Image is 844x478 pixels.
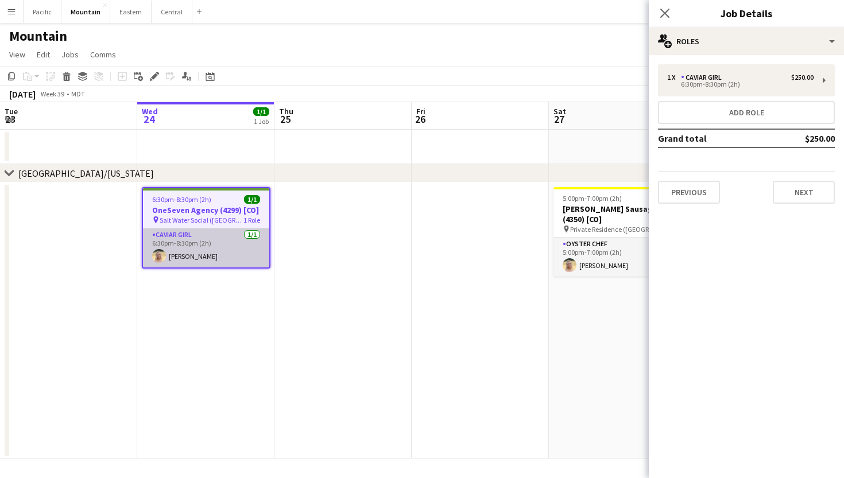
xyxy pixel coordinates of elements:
[767,129,835,147] td: $250.00
[773,181,835,204] button: Next
[142,106,158,116] span: Wed
[38,90,67,98] span: Week 39
[658,181,720,204] button: Previous
[18,168,154,179] div: [GEOGRAPHIC_DATA]/[US_STATE]
[143,228,269,267] app-card-role: Caviar Girl1/16:30pm-8:30pm (2h)[PERSON_NAME]
[791,73,814,81] div: $250.00
[71,90,85,98] div: MDT
[277,112,293,126] span: 25
[152,195,211,204] span: 6:30pm-8:30pm (2h)
[57,47,83,62] a: Jobs
[416,106,425,116] span: Fri
[152,1,192,23] button: Central
[9,88,36,100] div: [DATE]
[570,225,656,234] span: Private Residence ([GEOGRAPHIC_DATA], [GEOGRAPHIC_DATA])
[9,49,25,60] span: View
[254,117,269,126] div: 1 Job
[142,187,270,269] app-job-card: 6:30pm-8:30pm (2h)1/1OneSeven Agency (4299) [CO] Salt Water Social ([GEOGRAPHIC_DATA], [GEOGRAPHI...
[667,73,681,81] div: 1 x
[553,204,682,224] h3: [PERSON_NAME] Sausage Co (4350) [CO]
[37,49,50,60] span: Edit
[143,205,269,215] h3: OneSeven Agency (4299) [CO]
[649,6,844,21] h3: Job Details
[649,28,844,55] div: Roles
[140,112,158,126] span: 24
[553,106,566,116] span: Sat
[86,47,121,62] a: Comms
[61,49,79,60] span: Jobs
[658,129,767,147] td: Grand total
[110,1,152,23] button: Eastern
[415,112,425,126] span: 26
[243,216,260,224] span: 1 Role
[681,73,726,81] div: Caviar Girl
[61,1,110,23] button: Mountain
[279,106,293,116] span: Thu
[90,49,116,60] span: Comms
[5,106,18,116] span: Tue
[244,195,260,204] span: 1/1
[24,1,61,23] button: Pacific
[5,47,30,62] a: View
[658,101,835,124] button: Add role
[552,112,566,126] span: 27
[160,216,243,224] span: Salt Water Social ([GEOGRAPHIC_DATA], [GEOGRAPHIC_DATA])
[667,81,814,87] div: 6:30pm-8:30pm (2h)
[253,107,269,116] span: 1/1
[553,187,682,277] app-job-card: 5:00pm-7:00pm (2h)1/1[PERSON_NAME] Sausage Co (4350) [CO] Private Residence ([GEOGRAPHIC_DATA], [...
[9,28,67,45] h1: Mountain
[32,47,55,62] a: Edit
[3,112,18,126] span: 23
[553,238,682,277] app-card-role: Oyster Chef1/15:00pm-7:00pm (2h)[PERSON_NAME]
[563,194,622,203] span: 5:00pm-7:00pm (2h)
